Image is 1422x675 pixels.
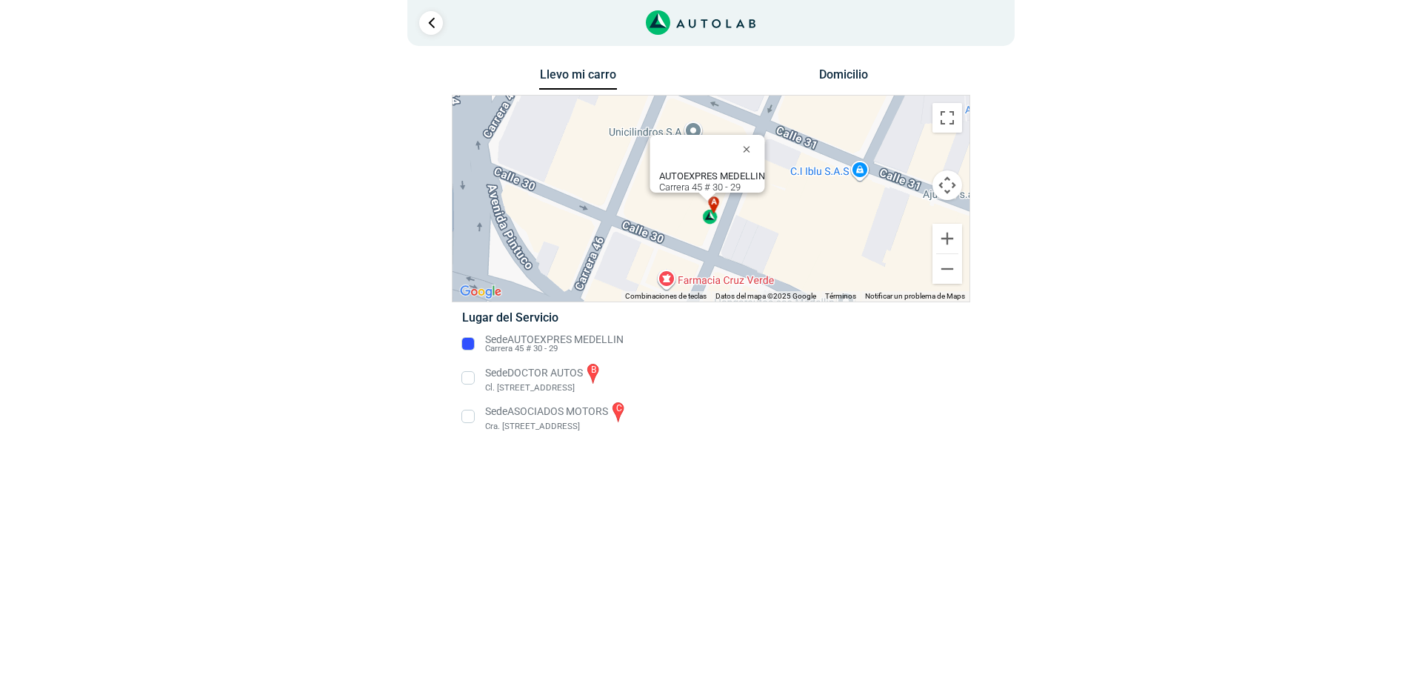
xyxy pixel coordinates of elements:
button: Cambiar a la vista en pantalla completa [932,103,962,133]
button: Reducir [932,254,962,284]
a: Link al sitio de autolab [646,15,756,29]
button: Cerrar [732,131,768,167]
div: Carrera 45 # 30 - 29 [659,170,765,193]
a: Abre esta zona en Google Maps (se abre en una nueva ventana) [456,282,505,302]
b: AUTOEXPRES MEDELLIN [659,170,765,182]
button: Ampliar [932,224,962,253]
button: Controles de visualización del mapa [932,170,962,200]
img: Google [456,282,505,302]
span: a [711,196,717,209]
a: Notificar un problema de Maps [865,292,965,300]
button: Combinaciones de teclas [625,291,707,302]
a: Ir al paso anterior [419,11,443,35]
span: Datos del mapa ©2025 Google [715,292,816,300]
button: Domicilio [805,67,883,89]
a: Términos (se abre en una nueva pestaña) [825,292,856,300]
h5: Lugar del Servicio [462,310,959,325]
button: Llevo mi carro [539,67,617,90]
